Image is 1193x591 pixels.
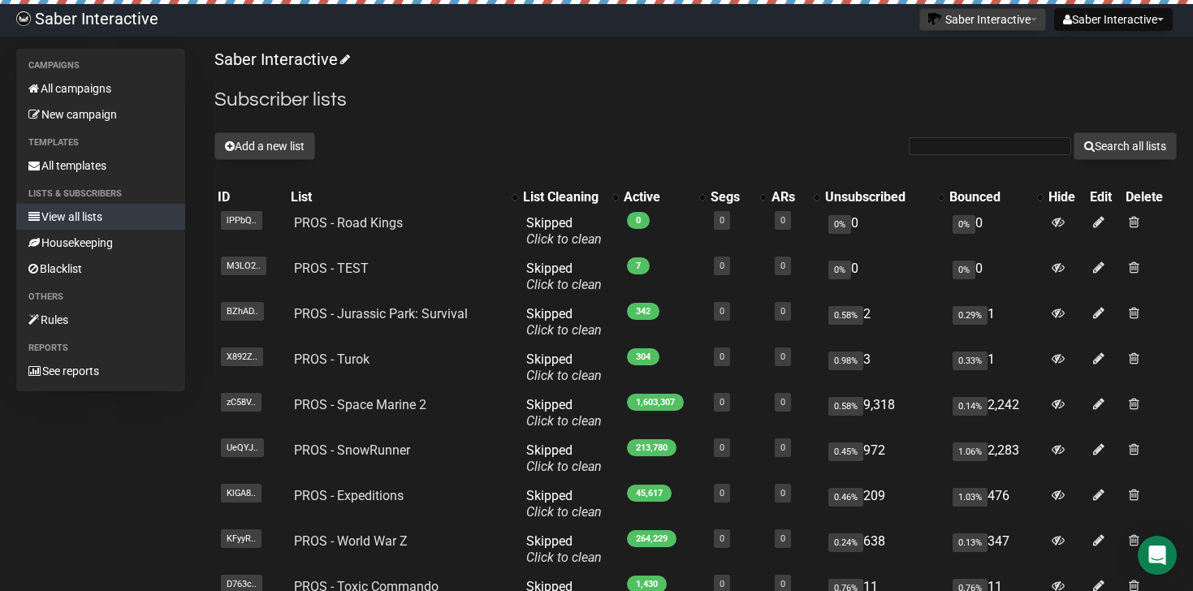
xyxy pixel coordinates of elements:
[526,533,602,565] span: Skipped
[624,189,691,205] div: Active
[780,579,785,589] a: 0
[828,442,863,461] span: 0.45%
[526,277,602,292] a: Click to clean
[828,397,863,416] span: 0.58%
[620,186,707,209] th: Active: No sort applied, activate to apply an ascending sort
[946,527,1045,572] td: 347
[294,261,369,276] a: PROS - TEST
[919,8,1046,31] button: Saber Interactive
[627,257,650,274] span: 7
[1074,132,1177,160] button: Search all lists
[946,186,1045,209] th: Bounced: No sort applied, activate to apply an ascending sort
[294,215,403,231] a: PROS - Road Kings
[16,339,185,358] li: Reports
[822,345,946,390] td: 3
[780,352,785,362] a: 0
[287,186,520,209] th: List: No sort applied, activate to apply an ascending sort
[1054,8,1173,31] button: Saber Interactive
[953,215,975,234] span: 0%
[720,533,724,544] a: 0
[627,348,659,365] span: 304
[780,397,785,408] a: 0
[526,306,602,338] span: Skipped
[218,189,284,205] div: ID
[828,215,851,234] span: 0%
[221,393,262,412] span: zC58V..
[780,442,785,453] a: 0
[526,504,602,520] a: Click to clean
[946,209,1045,254] td: 0
[828,306,863,325] span: 0.58%
[16,56,185,75] li: Campaigns
[953,352,988,370] span: 0.33%
[953,306,988,325] span: 0.29%
[221,211,262,230] span: lPPbQ..
[526,488,602,520] span: Skipped
[720,442,724,453] a: 0
[720,579,724,589] a: 0
[627,485,672,502] span: 45,617
[946,481,1045,527] td: 476
[828,261,851,279] span: 0%
[953,533,988,552] span: 0.13%
[953,397,988,416] span: 0.14%
[16,204,185,230] a: View all lists
[780,215,785,226] a: 0
[1045,186,1087,209] th: Hide: No sort applied, sorting is disabled
[1087,186,1122,209] th: Edit: No sort applied, sorting is disabled
[16,184,185,204] li: Lists & subscribers
[16,307,185,333] a: Rules
[526,368,602,383] a: Click to clean
[221,529,262,548] span: KFyyR..
[16,11,31,26] img: ec1bccd4d48495f5e7d53d9a520ba7e5
[526,322,602,338] a: Click to clean
[711,189,752,205] div: Segs
[949,189,1029,205] div: Bounced
[221,257,266,275] span: M3LO2..
[16,230,185,256] a: Housekeeping
[953,261,975,279] span: 0%
[526,550,602,565] a: Click to clean
[780,488,785,498] a: 0
[720,306,724,317] a: 0
[627,394,684,411] span: 1,603,307
[822,300,946,345] td: 2
[526,397,602,429] span: Skipped
[822,390,946,436] td: 9,318
[214,186,287,209] th: ID: No sort applied, sorting is disabled
[526,215,602,247] span: Skipped
[720,261,724,271] a: 0
[221,438,264,457] span: UeQYJ..
[294,306,468,321] a: PROS - Jurassic Park: Survival
[720,488,724,498] a: 0
[828,352,863,370] span: 0.98%
[294,533,408,549] a: PROS - World War Z
[946,300,1045,345] td: 1
[294,397,426,412] a: PROS - Space Marine 2
[1122,186,1177,209] th: Delete: No sort applied, sorting is disabled
[822,186,946,209] th: Unsubscribed: No sort applied, activate to apply an ascending sort
[828,488,863,507] span: 0.46%
[953,442,988,461] span: 1.06%
[822,254,946,300] td: 0
[822,481,946,527] td: 209
[1090,189,1119,205] div: Edit
[946,390,1045,436] td: 2,242
[720,352,724,362] a: 0
[822,527,946,572] td: 638
[16,358,185,384] a: See reports
[828,533,863,552] span: 0.24%
[294,442,410,458] a: PROS - SnowRunner
[720,397,724,408] a: 0
[16,133,185,153] li: Templates
[825,189,930,205] div: Unsubscribed
[627,439,676,456] span: 213,780
[294,488,404,503] a: PROS - Expeditions
[1126,189,1174,205] div: Delete
[946,254,1045,300] td: 0
[526,442,602,474] span: Skipped
[16,256,185,282] a: Blacklist
[214,85,1177,114] h2: Subscriber lists
[772,189,806,205] div: ARs
[526,413,602,429] a: Click to clean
